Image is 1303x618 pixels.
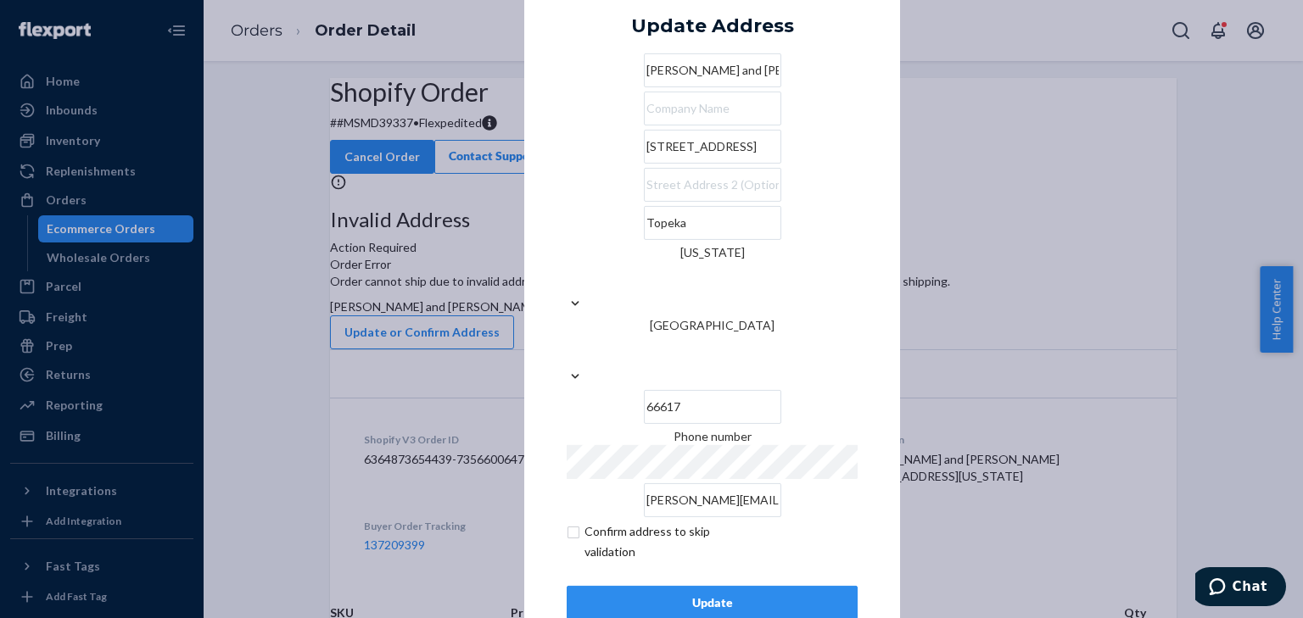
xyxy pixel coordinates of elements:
input: ZIP Code [644,390,781,424]
input: Street Address 2 (Optional) [644,168,781,202]
input: City [644,206,781,240]
div: [US_STATE] [567,244,858,261]
div: Update Address [631,15,794,36]
div: Update [581,594,843,611]
input: First & Last Name [644,53,781,87]
div: [GEOGRAPHIC_DATA] [567,317,858,334]
input: Street Address [644,130,781,164]
input: Company Name [644,92,781,125]
input: Email (Only Required for International) [644,483,781,517]
iframe: Opens a widget where you can chat to one of our agents [1195,567,1286,610]
span: Phone number [674,429,752,443]
input: [US_STATE] [712,261,713,295]
input: [GEOGRAPHIC_DATA] [712,334,713,368]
